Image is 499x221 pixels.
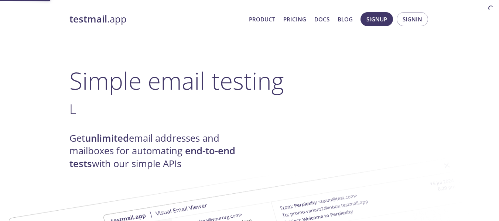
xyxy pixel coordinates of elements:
[314,14,329,24] a: Docs
[69,66,430,95] h1: Simple email testing
[397,12,428,26] button: Signin
[69,13,243,25] a: testmail.app
[69,132,250,170] h4: Get email addresses and mailboxes for automating with our simple APIs
[403,14,422,24] span: Signin
[360,12,393,26] button: Signup
[249,14,275,24] a: Product
[69,144,235,170] strong: end-to-end tests
[85,132,129,145] strong: unlimited
[69,100,76,118] span: L
[338,14,353,24] a: Blog
[69,13,107,25] strong: testmail
[366,14,387,24] span: Signup
[283,14,306,24] a: Pricing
